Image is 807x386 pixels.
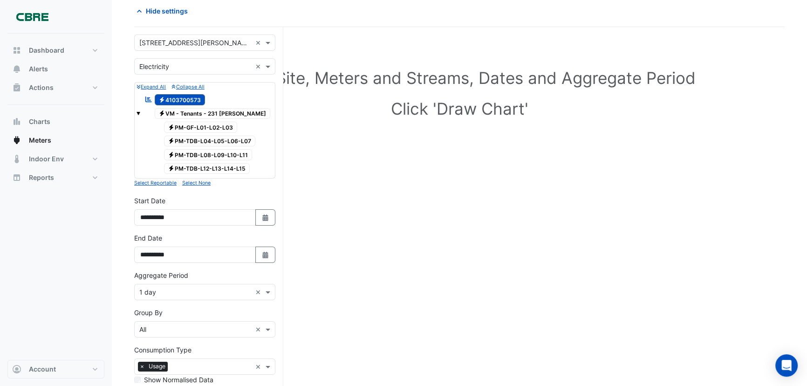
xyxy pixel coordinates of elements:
app-icon: Indoor Env [12,154,21,164]
span: × [138,362,146,371]
button: Dashboard [7,41,104,60]
label: End Date [134,233,162,243]
label: Aggregate Period [134,270,188,280]
label: Start Date [134,196,165,206]
small: Select None [182,180,211,186]
span: Clear [255,362,263,372]
button: Collapse All [171,83,204,91]
h1: Click 'Draw Chart' [149,99,770,118]
span: Clear [255,38,263,48]
img: Company Logo [11,7,53,26]
app-icon: Meters [12,136,21,145]
fa-icon: Electricity [168,165,175,172]
button: Account [7,360,104,379]
fa-icon: Electricity [158,96,165,103]
fa-icon: Electricity [168,151,175,158]
span: Account [29,365,56,374]
button: Reports [7,168,104,187]
small: Expand All [137,84,166,90]
span: Alerts [29,64,48,74]
div: Open Intercom Messenger [775,354,798,377]
fa-icon: Reportable [144,95,153,103]
button: Meters [7,131,104,150]
span: Hide settings [146,6,188,16]
span: PM-TDB-L08-L09-L10-L11 [164,149,253,160]
button: Actions [7,78,104,97]
span: VM - Tenants - 231 [PERSON_NAME] [155,108,271,119]
span: PM-TDB-L12-L13-L14-L15 [164,163,250,174]
span: Reports [29,173,54,182]
fa-icon: Electricity [168,124,175,131]
button: Charts [7,112,104,131]
small: Collapse All [171,84,204,90]
button: Select Reportable [134,179,177,187]
button: Indoor Env [7,150,104,168]
button: Select None [182,179,211,187]
app-icon: Actions [12,83,21,92]
fa-icon: Electricity [168,138,175,145]
button: Expand All [137,83,166,91]
button: Hide settings [134,3,194,19]
span: Clear [255,287,263,297]
span: Indoor Env [29,154,64,164]
fa-icon: Select Date [261,251,270,259]
app-icon: Alerts [12,64,21,74]
h1: Select Site, Meters and Streams, Dates and Aggregate Period [149,68,770,88]
span: Meters [29,136,51,145]
label: Consumption Type [134,345,191,355]
app-icon: Charts [12,117,21,126]
label: Show Normalised Data [144,375,213,385]
button: Alerts [7,60,104,78]
fa-icon: Electricity [158,110,165,117]
span: 4103700573 [155,94,205,105]
span: Clear [255,62,263,71]
span: PM-GF-L01-L02-L03 [164,122,238,133]
app-icon: Reports [12,173,21,182]
span: Charts [29,117,50,126]
span: Actions [29,83,54,92]
label: Group By [134,308,163,317]
span: Dashboard [29,46,64,55]
fa-icon: Select Date [261,214,270,221]
small: Select Reportable [134,180,177,186]
span: Usage [146,362,168,371]
app-icon: Dashboard [12,46,21,55]
span: PM-TDB-L04-L05-L06-L07 [164,136,256,147]
span: Clear [255,324,263,334]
